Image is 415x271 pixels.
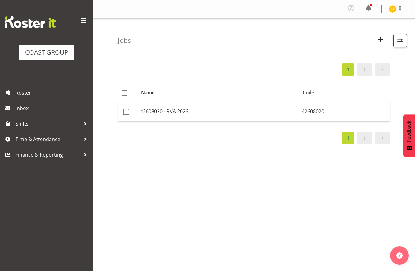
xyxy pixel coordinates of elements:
[25,48,68,57] div: COAST GROUP
[403,114,415,157] button: Feedback - Show survey
[118,37,131,44] h4: Jobs
[299,101,390,121] td: 42608020
[138,101,299,121] td: 42608020 - RVA 2026
[16,150,81,159] span: Finance & Reporting
[141,89,296,96] div: Name
[16,135,81,144] span: Time & Attendance
[16,104,90,113] span: Inbox
[374,34,387,47] button: Create New Job
[396,252,403,259] img: help-xxl-2.png
[16,88,90,97] span: Roster
[389,5,396,13] img: seon-young-belding8911.jpg
[5,16,56,28] img: Rosterit website logo
[393,34,407,47] button: Filter Jobs
[406,121,412,142] span: Feedback
[16,119,81,128] span: Shifts
[303,89,386,96] div: Code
